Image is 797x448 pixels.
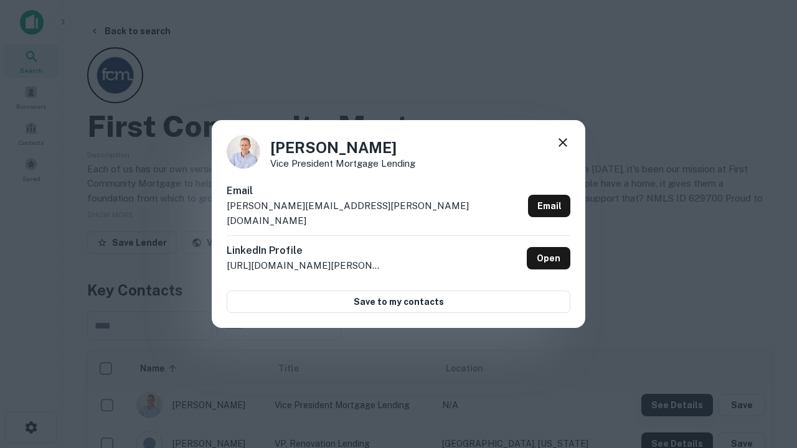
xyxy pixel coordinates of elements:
p: [PERSON_NAME][EMAIL_ADDRESS][PERSON_NAME][DOMAIN_NAME] [227,198,523,228]
h4: [PERSON_NAME] [270,136,415,159]
img: 1520878720083 [227,135,260,169]
p: Vice President Mortgage Lending [270,159,415,168]
a: Open [527,247,570,269]
iframe: Chat Widget [735,309,797,368]
h6: LinkedIn Profile [227,243,382,258]
h6: Email [227,184,523,198]
p: [URL][DOMAIN_NAME][PERSON_NAME] [227,258,382,273]
a: Email [528,195,570,217]
button: Save to my contacts [227,291,570,313]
